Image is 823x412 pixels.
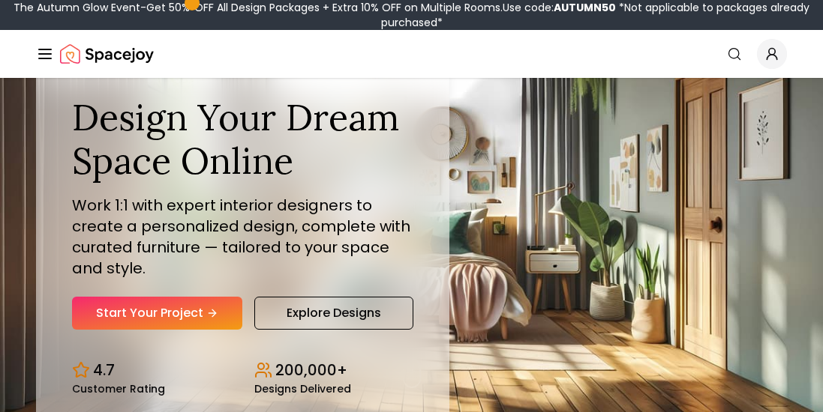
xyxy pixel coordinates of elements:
[36,30,787,78] nav: Global
[254,384,351,394] small: Designs Delivered
[72,297,242,330] a: Start Your Project
[72,384,165,394] small: Customer Rating
[275,360,347,381] p: 200,000+
[60,39,154,69] a: Spacejoy
[60,39,154,69] img: Spacejoy Logo
[254,297,413,330] a: Explore Designs
[72,348,413,394] div: Design stats
[93,360,115,381] p: 4.7
[72,195,413,279] p: Work 1:1 with expert interior designers to create a personalized design, complete with curated fu...
[72,96,413,182] h1: Design Your Dream Space Online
